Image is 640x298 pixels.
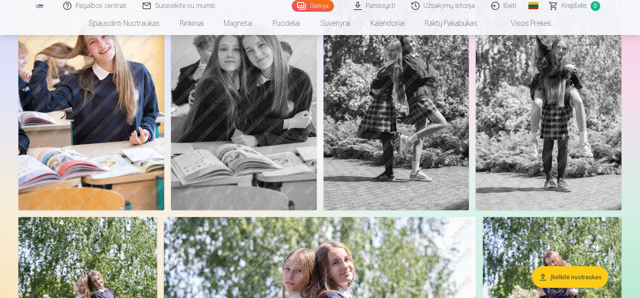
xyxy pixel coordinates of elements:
[532,266,608,288] button: Įkelkite nuotraukas
[310,12,360,35] a: Suvenyrai
[214,12,263,35] a: Magnetai
[487,12,561,35] a: Visos prekės
[79,12,170,35] a: Spausdinti nuotraukas
[360,12,415,35] a: Kalendoriai
[35,3,44,8] img: /fa5
[415,12,487,35] a: Raktų pakabukas
[591,1,600,11] span: 0
[170,12,214,35] a: Rinkiniai
[263,12,310,35] a: Puodeliai
[562,1,587,11] span: Krepšelis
